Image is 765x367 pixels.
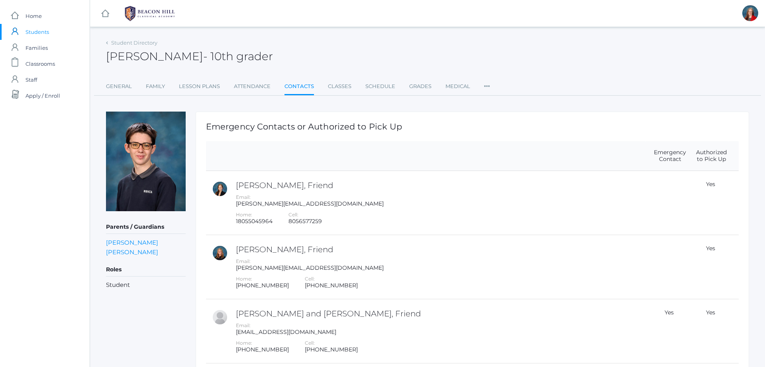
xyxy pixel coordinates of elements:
div: [EMAIL_ADDRESS][DOMAIN_NAME] [236,329,644,336]
div: 18055045964 [236,218,273,225]
span: Students [25,24,49,40]
th: Authorized to Pick Up [688,141,729,171]
td: Yes [688,171,729,235]
div: 8056577259 [288,218,322,225]
div: [PHONE_NUMBER] [305,282,358,289]
span: - 10th grader [203,49,273,63]
a: [PERSON_NAME] [106,248,158,256]
a: [PERSON_NAME] [106,239,158,246]
label: Email: [236,322,251,328]
td: Yes [688,235,729,299]
label: Home: [236,276,252,282]
a: Classes [328,79,351,94]
a: Family [146,79,165,94]
h2: [PERSON_NAME], Friend [236,245,644,254]
span: Home [25,8,42,24]
div: Sarah DenHartog [742,5,758,21]
div: Allison Smith [212,181,228,197]
a: Schedule [365,79,395,94]
a: Lesson Plans [179,79,220,94]
div: [PHONE_NUMBER] [236,346,289,353]
div: [PHONE_NUMBER] [236,282,289,289]
label: Cell: [288,212,298,218]
label: Cell: [305,340,315,346]
a: General [106,79,132,94]
span: Apply / Enroll [25,88,60,104]
label: Home: [236,212,252,218]
label: Cell: [305,276,315,282]
a: Grades [409,79,432,94]
th: Emergency Contact [646,141,688,171]
h5: Parents / Guardians [106,220,186,234]
li: Student [106,281,186,290]
label: Email: [236,258,251,264]
span: Families [25,40,48,56]
span: Classrooms [25,56,55,72]
td: Yes [688,299,729,363]
h2: [PERSON_NAME] [106,50,273,63]
a: Attendance [234,79,271,94]
a: Contacts [284,79,314,96]
div: Nicole Dean [212,245,228,261]
td: Yes [646,299,688,363]
img: James DenHartog [106,112,186,211]
a: Student Directory [111,39,157,46]
img: BHCALogos-05-308ed15e86a5a0abce9b8dd61676a3503ac9727e845dece92d48e8588c001991.png [120,4,180,24]
h5: Roles [106,263,186,277]
span: Staff [25,72,37,88]
h2: [PERSON_NAME], Friend [236,181,644,190]
label: Home: [236,340,252,346]
h2: [PERSON_NAME] and [PERSON_NAME], Friend [236,309,644,318]
h1: Emergency Contacts or Authorized to Pick Up [206,122,739,131]
div: [PERSON_NAME][EMAIL_ADDRESS][DOMAIN_NAME] [236,265,644,271]
div: [PERSON_NAME][EMAIL_ADDRESS][DOMAIN_NAME] [236,200,644,207]
label: Email: [236,194,251,200]
a: Medical [445,79,470,94]
div: [PHONE_NUMBER] [305,346,358,353]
